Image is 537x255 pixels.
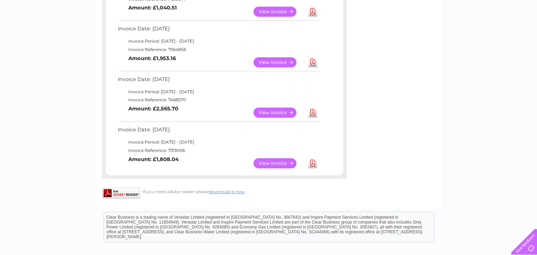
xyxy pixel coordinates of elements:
b: Amount: £1,953.16 [128,55,176,61]
b: Amount: £1,040.51 [128,5,177,11]
a: Water [414,30,427,35]
td: Invoice Date: [DATE] [116,125,321,138]
td: Invoice Date: [DATE] [116,75,321,88]
a: View [253,158,305,168]
td: Invoice Period: [DATE] - [DATE] [116,37,321,45]
a: Log out [514,30,530,35]
td: Invoice Reference: 7564856 [116,45,321,54]
a: Blog [476,30,486,35]
a: Energy [431,30,447,35]
b: Amount: £1,808.04 [128,156,179,162]
a: Download [308,57,317,67]
a: View [253,7,305,17]
a: Contact [491,30,508,35]
img: logo.png [19,18,55,39]
div: If you need adobe reader please . [102,188,347,194]
div: Clear Business is a trading name of Verastar Limited (registered in [GEOGRAPHIC_DATA] No. 3667643... [104,4,434,34]
a: Download [308,108,317,118]
td: Invoice Period: [DATE] - [DATE] [116,138,321,146]
td: Invoice Reference: 7313006 [116,146,321,155]
a: 0333 014 3131 [405,3,453,12]
td: Invoice Period: [DATE] - [DATE] [116,88,321,96]
a: Download [308,158,317,168]
a: View [253,57,305,67]
a: Download [308,7,317,17]
a: download it now [209,189,245,194]
b: Amount: £2,565.70 [128,105,178,112]
td: Invoice Reference: 7468570 [116,96,321,104]
td: Invoice Date: [DATE] [116,24,321,37]
a: Telecoms [451,30,472,35]
a: View [253,108,305,118]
